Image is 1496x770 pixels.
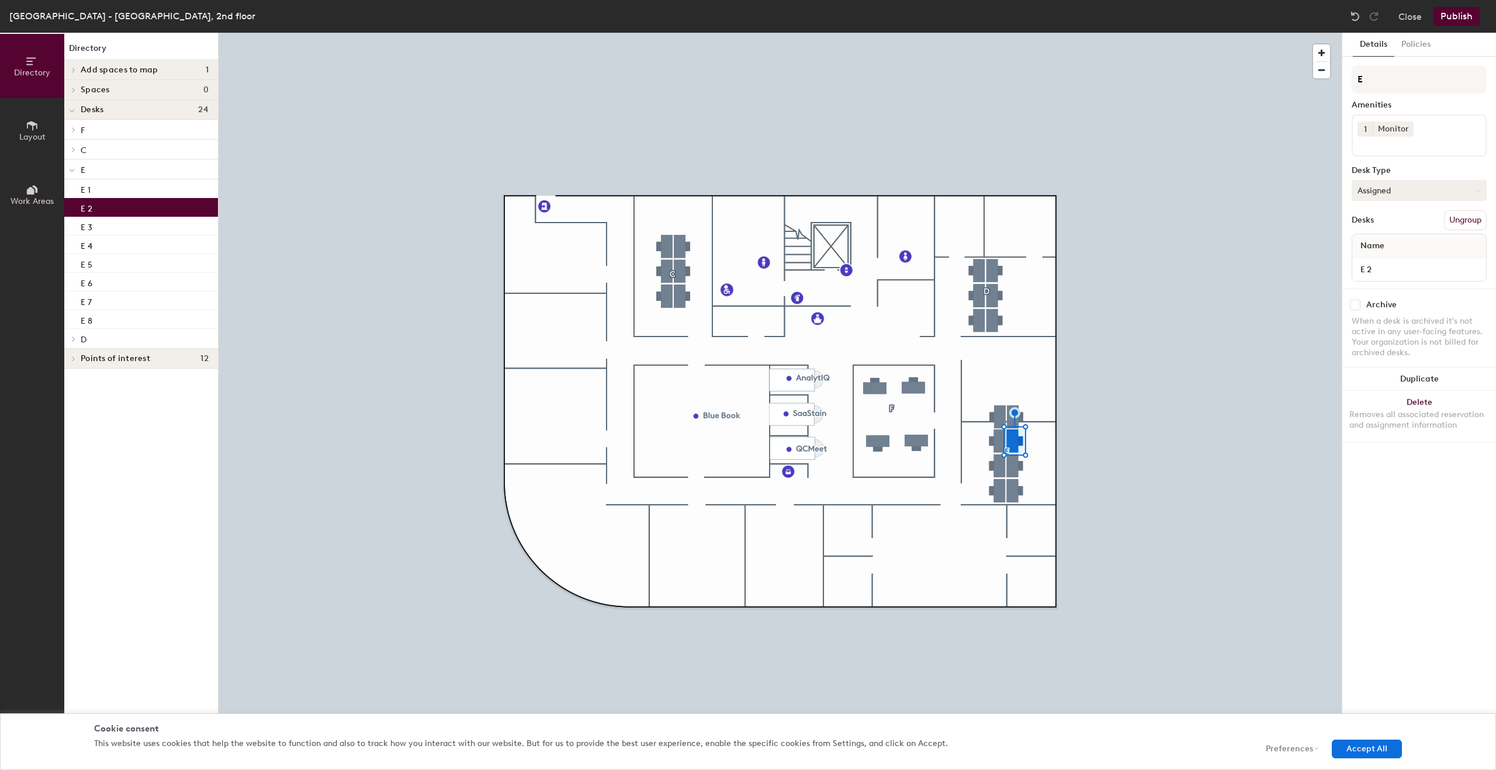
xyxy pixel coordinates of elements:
h1: Directory [64,42,218,60]
span: Layout [19,132,46,142]
span: Desks [81,105,103,115]
span: Add spaces to map [81,65,158,75]
div: [GEOGRAPHIC_DATA] - [GEOGRAPHIC_DATA], 2nd floor [9,9,255,23]
span: Work Areas [11,196,54,206]
div: Amenities [1352,100,1487,110]
span: 12 [200,354,209,363]
div: Monitor [1373,122,1414,137]
p: E 1 [81,182,91,195]
span: Spaces [81,85,110,95]
span: Points of interest [81,354,150,363]
div: Desk Type [1352,166,1487,175]
button: DeleteRemoves all associated reservation and assignment information [1342,391,1496,442]
p: This website uses cookies that help the website to function and also to track how you interact wi... [94,737,948,750]
span: E [81,165,85,175]
button: Policies [1394,33,1438,57]
div: Desks [1352,216,1374,225]
p: E 2 [81,200,92,214]
span: F [81,126,85,136]
p: E 6 [81,275,92,289]
button: Duplicate [1342,367,1496,391]
p: E 7 [81,294,92,307]
input: Unnamed desk [1355,261,1484,278]
p: E 4 [81,238,92,251]
button: Publish [1433,7,1480,26]
span: C [81,145,86,155]
img: Undo [1349,11,1361,22]
p: E 5 [81,256,92,270]
button: Close [1398,7,1422,26]
p: E 8 [81,313,92,326]
span: Directory [14,68,50,78]
span: 24 [198,105,209,115]
span: D [81,335,86,345]
span: Name [1355,235,1390,256]
button: Preferences [1251,740,1323,758]
span: 1 [1364,123,1367,136]
button: Details [1353,33,1394,57]
button: Ungroup [1444,210,1487,230]
button: Assigned [1352,180,1487,201]
span: 1 [206,65,209,75]
div: Removes all associated reservation and assignment information [1349,410,1489,431]
img: Redo [1368,11,1380,22]
div: Cookie consent [94,723,1402,735]
button: Accept All [1332,740,1402,758]
div: When a desk is archived it's not active in any user-facing features. Your organization is not bil... [1352,316,1487,358]
div: Archive [1366,300,1397,310]
p: E 3 [81,219,92,233]
button: 1 [1358,122,1373,137]
span: 0 [203,85,209,95]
